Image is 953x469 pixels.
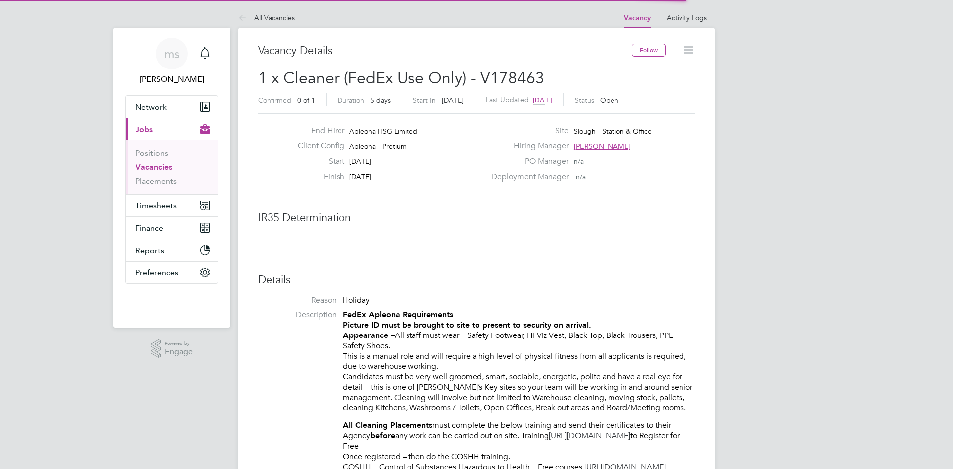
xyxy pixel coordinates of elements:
span: 1 x Cleaner (FedEx Use Only) - V178463 [258,68,544,88]
span: [DATE] [533,96,552,104]
label: Deployment Manager [485,172,569,182]
span: ms [164,47,180,60]
button: Preferences [126,262,218,283]
button: Follow [632,44,666,57]
label: Hiring Manager [485,141,569,151]
span: n/a [574,157,584,166]
span: [DATE] [349,157,371,166]
span: Timesheets [136,201,177,210]
label: Site [485,126,569,136]
span: Engage [165,348,193,356]
a: Go to home page [125,294,218,310]
a: Powered byEngage [151,339,193,358]
nav: Main navigation [113,28,230,328]
button: Network [126,96,218,118]
span: Reports [136,246,164,255]
span: [PERSON_NAME] [574,142,631,151]
label: Description [258,310,337,320]
span: n/a [576,172,586,181]
a: Vacancy [624,14,651,22]
label: Reason [258,295,337,306]
span: Slough - Station & Office [574,127,652,135]
label: Duration [338,96,364,105]
span: [DATE] [349,172,371,181]
a: All Vacancies [238,13,295,22]
span: Apleona - Pretium [349,142,407,151]
span: Apleona HSG Limited [349,127,417,135]
strong: Appearance – [343,331,395,340]
label: Client Config [290,141,344,151]
span: Network [136,102,167,112]
span: Holiday [342,295,370,305]
a: [URL][DOMAIN_NAME] [549,431,630,441]
span: 5 days [370,96,391,105]
button: Reports [126,239,218,261]
strong: before [370,431,395,440]
label: Status [575,96,594,105]
label: Finish [290,172,344,182]
a: Vacancies [136,162,172,172]
span: michelle suchley [125,73,218,85]
button: Jobs [126,118,218,140]
a: Placements [136,176,177,186]
span: Powered by [165,339,193,348]
strong: All Cleaning Placements [343,420,432,430]
label: Start [290,156,344,167]
span: Finance [136,223,163,233]
h3: Details [258,273,695,287]
span: Preferences [136,268,178,277]
span: 0 of 1 [297,96,315,105]
strong: Picture ID must be brought to site to present to security on arrival. [343,320,591,330]
label: PO Manager [485,156,569,167]
button: Finance [126,217,218,239]
label: Last Updated [486,95,529,104]
strong: FedEx Apleona Requirements [343,310,453,319]
h3: IR35 Determination [258,211,695,225]
label: End Hirer [290,126,344,136]
a: Activity Logs [667,13,707,22]
p: All staff must wear – Safety Footwear, HI Viz Vest, Black Top, Black Trousers, PPE Safety Shoes. ... [343,310,695,413]
label: Start In [413,96,436,105]
label: Confirmed [258,96,291,105]
img: berryrecruitment-logo-retina.png [143,294,201,310]
a: ms[PERSON_NAME] [125,38,218,85]
h3: Vacancy Details [258,44,632,58]
span: [DATE] [442,96,464,105]
div: Jobs [126,140,218,194]
button: Timesheets [126,195,218,216]
a: Positions [136,148,168,158]
span: Jobs [136,125,153,134]
span: Open [600,96,618,105]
